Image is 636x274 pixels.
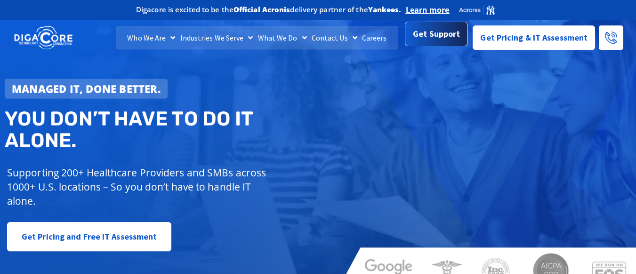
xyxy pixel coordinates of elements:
[125,26,177,50] a: Who We Are
[116,26,398,50] nav: Menu
[233,5,290,14] b: Official Acronis
[7,222,171,251] a: Get Pricing and Free IT Assessment
[5,79,168,99] a: Managed IT, done better.
[309,26,360,50] a: Contact Us
[360,26,389,50] a: Careers
[5,108,325,151] h2: You don’t have to do IT alone.
[178,26,256,50] a: Industries We Serve
[480,28,588,47] span: Get Pricing & IT Assessment
[473,25,595,50] a: Get Pricing & IT Assessment
[405,22,467,46] a: Get Support
[22,227,157,246] span: Get Pricing and Free IT Assessment
[256,26,309,50] a: What We Do
[136,6,401,13] h2: Digacore is excited to be the delivery partner of the
[7,166,267,208] p: Supporting 200+ Healthcare Providers and SMBs across 1000+ U.S. locations – So you don’t have to ...
[413,25,460,43] span: Get Support
[368,5,401,14] b: Yankees.
[459,5,495,16] img: Acronis
[406,5,450,15] a: Learn more
[12,82,161,96] strong: Managed IT, done better.
[14,25,72,50] img: DigaCore Technology Consulting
